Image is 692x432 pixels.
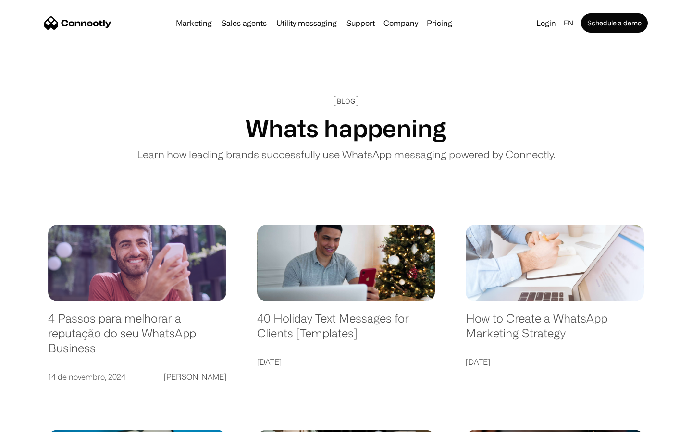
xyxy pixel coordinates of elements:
a: Pricing [423,19,456,27]
a: Login [532,16,560,30]
a: Schedule a demo [581,13,648,33]
div: en [564,16,573,30]
a: Sales agents [218,19,271,27]
h1: Whats happening [246,114,446,143]
ul: Language list [19,415,58,429]
a: Utility messaging [272,19,341,27]
div: [DATE] [257,355,282,369]
div: [PERSON_NAME] [164,370,226,384]
aside: Language selected: English [10,415,58,429]
div: Company [383,16,418,30]
a: How to Create a WhatsApp Marketing Strategy [466,311,644,350]
div: BLOG [337,97,355,105]
a: Marketing [172,19,216,27]
a: 40 Holiday Text Messages for Clients [Templates] [257,311,435,350]
div: 14 de novembro, 2024 [48,370,125,384]
a: Support [343,19,379,27]
a: 4 Passos para melhorar a reputação do seu WhatsApp Business [48,311,226,365]
div: [DATE] [466,355,490,369]
p: Learn how leading brands successfully use WhatsApp messaging powered by Connectly. [137,146,555,162]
